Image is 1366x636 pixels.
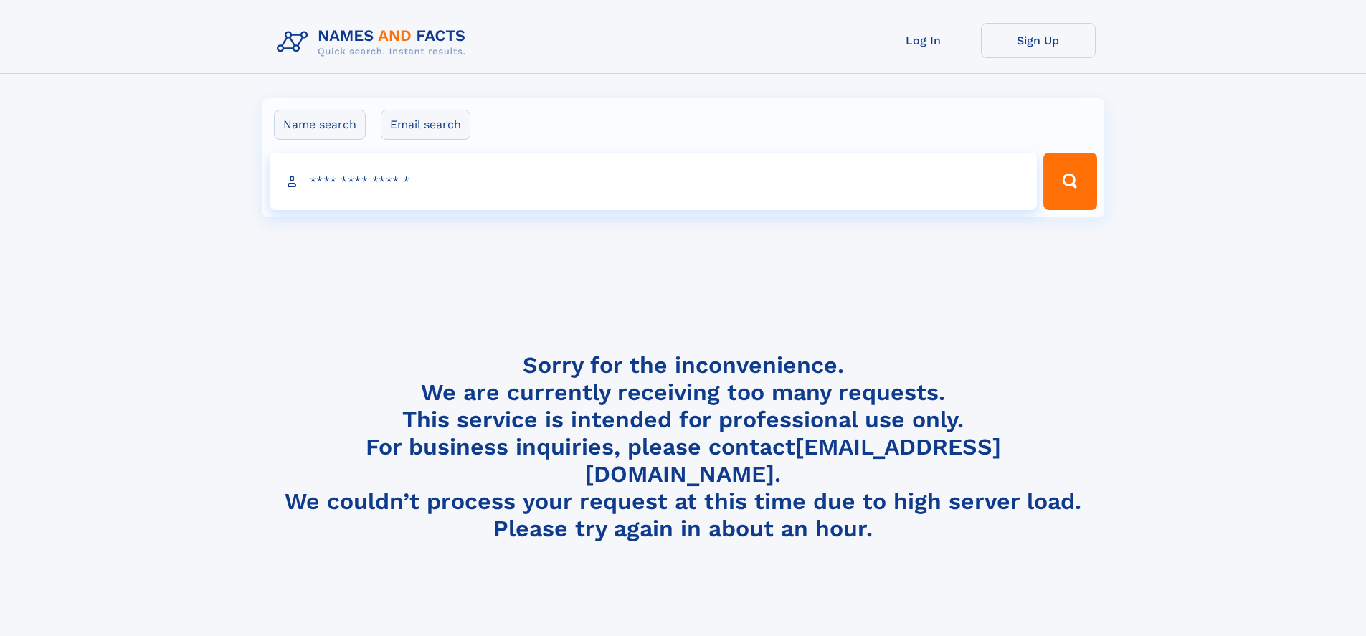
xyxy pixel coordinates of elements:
[271,23,478,62] img: Logo Names and Facts
[866,23,981,58] a: Log In
[274,110,366,140] label: Name search
[1043,153,1096,210] button: Search Button
[270,153,1038,210] input: search input
[585,433,1001,488] a: [EMAIL_ADDRESS][DOMAIN_NAME]
[381,110,470,140] label: Email search
[981,23,1096,58] a: Sign Up
[271,351,1096,543] h4: Sorry for the inconvenience. We are currently receiving too many requests. This service is intend...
